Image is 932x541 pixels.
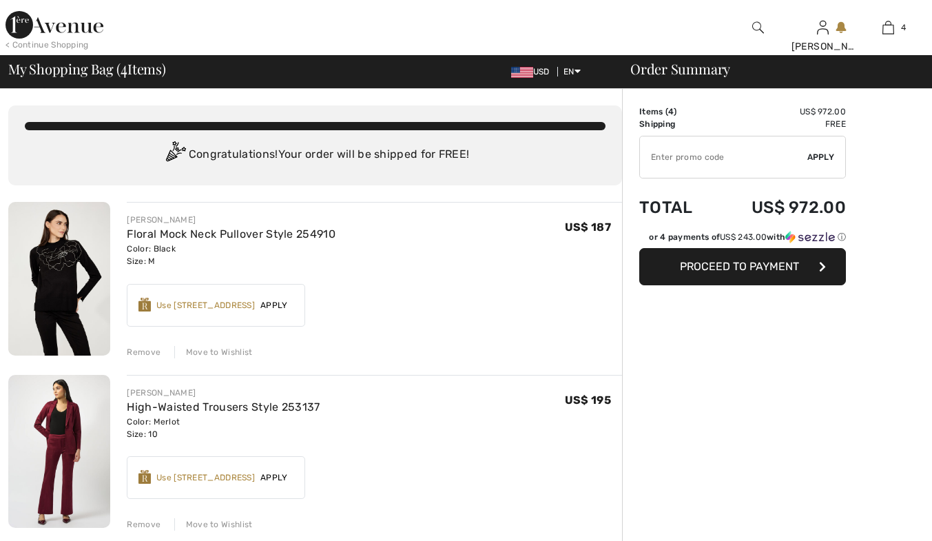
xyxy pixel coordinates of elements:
div: Use [STREET_ADDRESS] [156,299,255,312]
input: Promo code [640,136,807,178]
img: Congratulation2.svg [161,141,189,169]
span: US$ 243.00 [720,232,767,242]
div: Use [STREET_ADDRESS] [156,471,255,484]
a: High-Waisted Trousers Style 253137 [127,400,320,414]
div: [PERSON_NAME] [791,39,856,54]
div: Congratulations! Your order will be shipped for FREE! [25,141,605,169]
a: Sign In [817,21,829,34]
span: 4 [901,21,906,34]
span: USD [511,67,555,76]
td: Free [714,118,846,130]
img: search the website [752,19,764,36]
div: or 4 payments of with [649,231,846,243]
div: Move to Wishlist [174,518,253,531]
img: My Bag [882,19,894,36]
img: My Info [817,19,829,36]
td: US$ 972.00 [714,184,846,231]
span: Apply [807,151,835,163]
span: US$ 187 [565,221,611,234]
td: Items ( ) [639,105,714,118]
td: US$ 972.00 [714,105,846,118]
div: Remove [127,346,160,358]
div: or 4 payments ofUS$ 243.00withSezzle Click to learn more about Sezzle [639,231,846,248]
button: Proceed to Payment [639,248,846,285]
td: Shipping [639,118,714,130]
div: Remove [127,518,160,531]
a: 4 [856,19,920,36]
span: US$ 195 [565,394,611,407]
div: Color: Merlot Size: 10 [127,416,320,440]
span: 4 [121,59,127,76]
img: Reward-Logo.svg [138,298,151,312]
img: High-Waisted Trousers Style 253137 [8,375,110,528]
span: Proceed to Payment [680,260,799,273]
span: Apply [255,299,293,312]
a: Floral Mock Neck Pullover Style 254910 [127,227,335,241]
div: Color: Black Size: M [127,243,335,267]
img: Reward-Logo.svg [138,470,151,484]
span: Apply [255,471,293,484]
div: < Continue Shopping [6,39,89,51]
img: US Dollar [511,67,533,78]
img: 1ère Avenue [6,11,103,39]
img: Floral Mock Neck Pullover Style 254910 [8,202,110,356]
td: Total [639,184,714,231]
img: Sezzle [785,231,835,243]
div: Order Summary [614,62,924,76]
div: [PERSON_NAME] [127,387,320,399]
span: My Shopping Bag ( Items) [8,62,166,76]
div: Move to Wishlist [174,346,253,358]
span: EN [563,67,581,76]
div: [PERSON_NAME] [127,214,335,226]
span: 4 [668,107,674,116]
